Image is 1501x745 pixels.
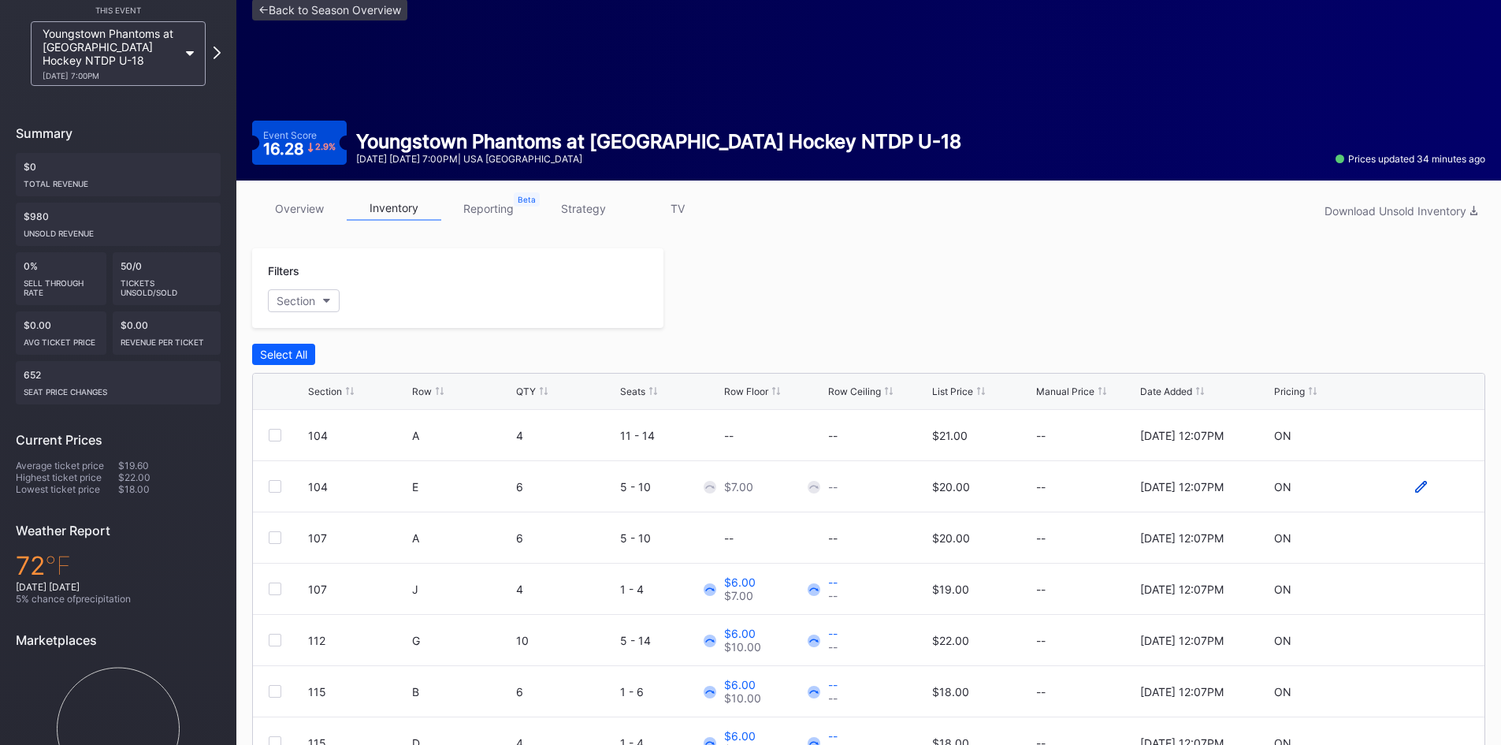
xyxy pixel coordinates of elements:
[1036,583,1136,596] div: --
[16,6,221,15] div: This Event
[121,272,214,297] div: Tickets Unsold/Sold
[932,634,969,647] div: $22.00
[268,264,648,278] div: Filters
[113,311,221,355] div: $0.00
[16,632,221,648] div: Marketplaces
[932,429,968,442] div: $21.00
[724,691,761,705] div: $10.00
[16,471,118,483] div: Highest ticket price
[724,729,756,743] div: $6.00
[1274,685,1291,698] div: ON
[828,729,838,743] div: --
[24,331,98,347] div: Avg ticket price
[620,531,720,545] div: 5 - 10
[277,294,315,307] div: Section
[516,480,616,494] div: 6
[24,272,98,297] div: Sell Through Rate
[308,685,408,698] div: 115
[630,196,725,221] a: TV
[516,531,616,545] div: 6
[1036,685,1136,698] div: --
[43,71,178,80] div: [DATE] 7:00PM
[828,640,838,654] div: --
[16,311,106,355] div: $0.00
[620,429,720,442] div: 11 - 14
[16,252,106,305] div: 0%
[724,429,734,442] div: --
[16,153,221,196] div: $0
[16,550,221,581] div: 72
[1140,386,1192,397] div: Date Added
[536,196,630,221] a: strategy
[356,153,961,165] div: [DATE] [DATE] 7:00PM | USA [GEOGRAPHIC_DATA]
[16,125,221,141] div: Summary
[1140,429,1224,442] div: [DATE] 12:07PM
[1036,480,1136,494] div: --
[1036,531,1136,545] div: --
[412,583,512,596] div: J
[1274,429,1291,442] div: ON
[828,531,838,545] div: --
[1140,531,1224,545] div: [DATE] 12:07PM
[412,386,432,397] div: Row
[16,523,221,538] div: Weather Report
[1317,200,1485,222] button: Download Unsold Inventory
[1274,634,1291,647] div: ON
[620,480,720,494] div: 5 - 10
[45,550,71,581] span: ℉
[441,196,536,221] a: reporting
[1336,153,1485,165] div: Prices updated 34 minutes ago
[1036,634,1136,647] div: --
[828,429,838,442] div: --
[1274,583,1291,596] div: ON
[1036,429,1136,442] div: --
[932,685,969,698] div: $18.00
[315,143,336,151] div: 2.9 %
[16,203,221,246] div: $980
[16,432,221,448] div: Current Prices
[1140,583,1224,596] div: [DATE] 12:07PM
[828,480,838,494] div: --
[724,576,756,589] div: $6.00
[1274,480,1291,494] div: ON
[308,429,408,442] div: 104
[308,480,408,494] div: 104
[724,386,768,397] div: Row Floor
[16,581,221,593] div: [DATE] [DATE]
[724,640,761,654] div: $10.00
[828,678,838,691] div: --
[113,252,221,305] div: 50/0
[1325,204,1477,218] div: Download Unsold Inventory
[260,348,307,361] div: Select All
[412,685,512,698] div: B
[412,429,512,442] div: A
[252,196,347,221] a: overview
[268,289,340,312] button: Section
[118,471,221,483] div: $22.00
[118,460,221,471] div: $19.60
[516,685,616,698] div: 6
[24,381,213,397] div: seat price changes
[1140,685,1224,698] div: [DATE] 12:07PM
[724,678,761,691] div: $6.00
[620,685,720,698] div: 1 - 6
[412,531,512,545] div: A
[356,130,961,153] div: Youngstown Phantoms at [GEOGRAPHIC_DATA] Hockey NTDP U-18
[308,531,408,545] div: 107
[516,583,616,596] div: 4
[516,634,616,647] div: 10
[252,344,315,365] button: Select All
[1140,480,1224,494] div: [DATE] 12:07PM
[16,361,221,404] div: 652
[347,196,441,221] a: inventory
[24,173,213,188] div: Total Revenue
[724,627,761,640] div: $6.00
[121,331,214,347] div: Revenue per ticket
[724,531,734,545] div: --
[1274,386,1305,397] div: Pricing
[16,593,221,605] div: 5 % chance of precipitation
[516,386,536,397] div: QTY
[263,141,336,157] div: 16.28
[620,583,720,596] div: 1 - 4
[828,386,881,397] div: Row Ceiling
